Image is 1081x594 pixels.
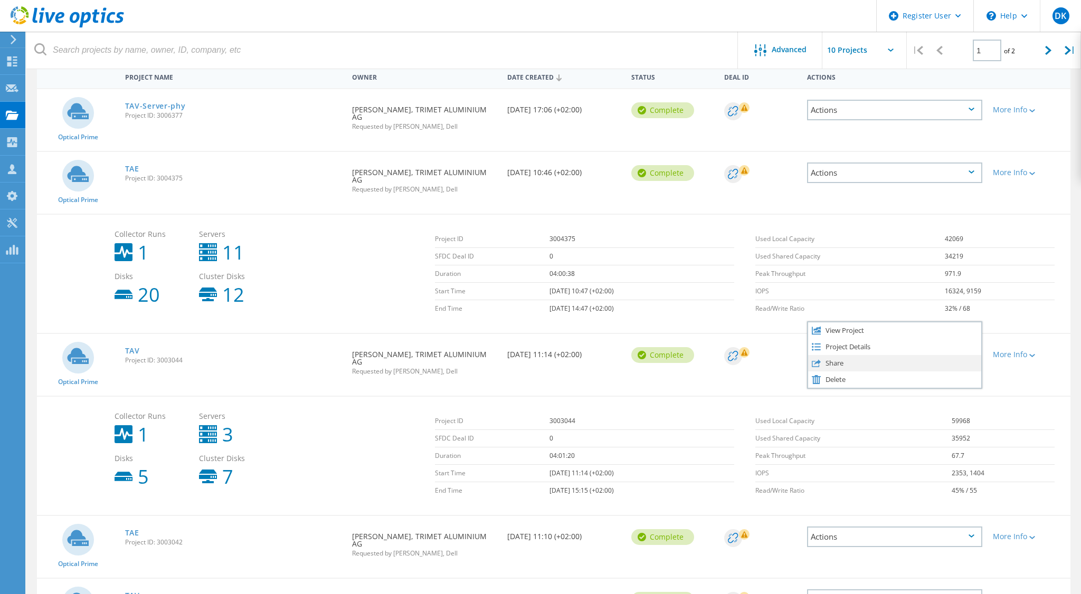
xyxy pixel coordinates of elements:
[347,66,502,86] div: Owner
[755,482,952,500] td: Read/Write Ratio
[993,106,1065,113] div: More Info
[808,322,981,339] div: View Project
[945,265,1055,283] td: 971.9
[755,300,945,318] td: Read/Write Ratio
[755,465,952,482] td: IOPS
[115,273,188,280] span: Disks
[58,197,98,203] span: Optical Prime
[125,165,139,173] a: TAE
[347,89,502,140] div: [PERSON_NAME], TRIMET ALUMINIUM AG
[502,89,626,124] div: [DATE] 17:06 (+02:00)
[907,32,928,69] div: |
[802,66,988,86] div: Actions
[435,300,549,318] td: End Time
[115,231,188,238] span: Collector Runs
[755,231,945,248] td: Used Local Capacity
[549,283,734,300] td: [DATE] 10:47 (+02:00)
[808,355,981,371] div: Share
[808,339,981,355] div: Project Details
[125,347,140,355] a: TAV
[755,430,952,447] td: Used Shared Capacity
[549,447,734,465] td: 04:01:20
[549,465,734,482] td: [DATE] 11:14 (+02:00)
[222,467,233,486] b: 7
[199,231,273,238] span: Servers
[222,425,233,444] b: 3
[755,447,952,465] td: Peak Throughput
[222,243,244,262] b: 11
[626,66,719,86] div: Status
[952,482,1055,500] td: 45% / 55
[347,516,502,567] div: [PERSON_NAME], TRIMET ALUMINIUM AG
[58,134,98,140] span: Optical Prime
[807,100,982,120] div: Actions
[352,186,497,193] span: Requested by [PERSON_NAME], Dell
[435,465,549,482] td: Start Time
[808,371,981,388] div: Delete
[549,265,734,283] td: 04:00:38
[631,529,694,545] div: Complete
[549,413,734,430] td: 3003044
[435,413,549,430] td: Project ID
[138,467,149,486] b: 5
[993,169,1065,176] div: More Info
[945,283,1055,300] td: 16324, 9159
[945,300,1055,318] td: 32% / 68
[549,248,734,265] td: 0
[435,482,549,500] td: End Time
[502,152,626,187] div: [DATE] 10:46 (+02:00)
[115,413,188,420] span: Collector Runs
[125,357,342,363] span: Project ID: 3003044
[502,66,626,87] div: Date Created
[755,265,945,283] td: Peak Throughput
[125,175,342,181] span: Project ID: 3004375
[199,455,273,462] span: Cluster Disks
[199,273,273,280] span: Cluster Disks
[125,102,186,110] a: TAV-Server-phy
[719,66,802,86] div: Deal Id
[125,529,139,536] a: TAE
[549,430,734,447] td: 0
[435,231,549,248] td: Project ID
[11,22,124,30] a: Live Optics Dashboard
[352,550,497,557] span: Requested by [PERSON_NAME], Dell
[347,334,502,385] div: [PERSON_NAME], TRIMET ALUMINIUM AG
[435,265,549,283] td: Duration
[772,46,807,53] span: Advanced
[435,447,549,465] td: Duration
[549,300,734,318] td: [DATE] 14:47 (+02:00)
[435,430,549,447] td: SFDC Deal ID
[631,102,694,118] div: Complete
[952,447,1055,465] td: 67.7
[138,285,160,304] b: 20
[945,248,1055,265] td: 34219
[549,482,734,500] td: [DATE] 15:15 (+02:00)
[125,539,342,545] span: Project ID: 3003042
[502,334,626,369] div: [DATE] 11:14 (+02:00)
[115,455,188,462] span: Disks
[1055,12,1066,20] span: DK
[945,231,1055,248] td: 42069
[993,533,1065,540] div: More Info
[352,123,497,130] span: Requested by [PERSON_NAME], Dell
[987,11,996,21] svg: \n
[58,379,98,385] span: Optical Prime
[807,526,982,547] div: Actions
[435,283,549,300] td: Start Time
[352,368,497,375] span: Requested by [PERSON_NAME], Dell
[631,347,694,363] div: Complete
[631,165,694,181] div: Complete
[1004,46,1015,55] span: of 2
[347,152,502,203] div: [PERSON_NAME], TRIMET ALUMINIUM AG
[138,425,149,444] b: 1
[222,285,244,304] b: 12
[952,413,1055,430] td: 59968
[502,516,626,551] div: [DATE] 11:10 (+02:00)
[435,248,549,265] td: SFDC Deal ID
[549,231,734,248] td: 3004375
[199,413,273,420] span: Servers
[125,112,342,119] span: Project ID: 3006377
[58,561,98,567] span: Optical Prime
[993,351,1065,358] div: More Info
[755,248,945,265] td: Used Shared Capacity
